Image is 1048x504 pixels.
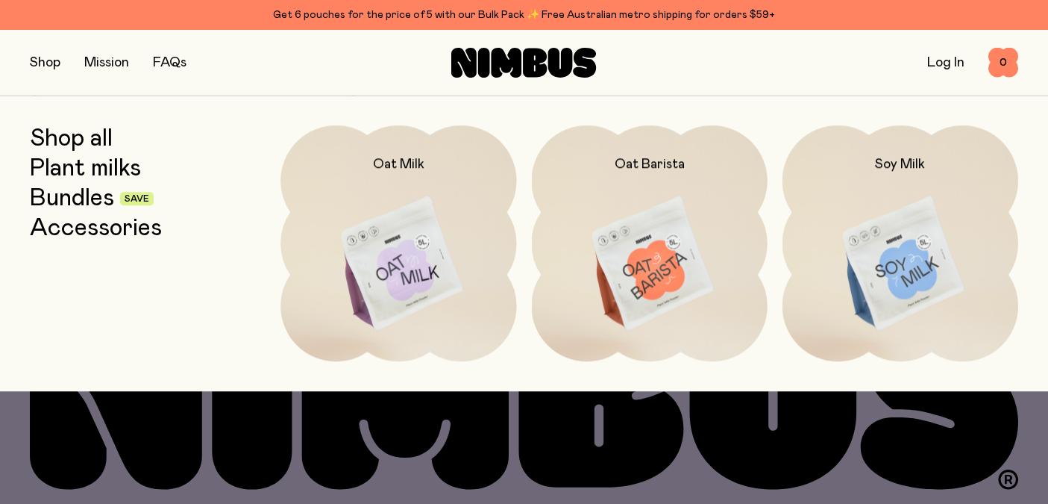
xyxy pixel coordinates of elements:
h2: Oat Barista [615,155,685,173]
div: Get 6 pouches for the price of 5 with our Bulk Pack ✨ Free Australian metro shipping for orders $59+ [30,6,1018,24]
h2: Oat Milk [373,155,424,173]
a: Mission [84,56,129,69]
a: Oat Milk [280,125,516,361]
a: Oat Barista [532,125,768,361]
a: Soy Milk [782,125,1018,361]
a: Accessories [30,215,162,242]
a: Bundles [30,185,114,212]
span: Save [125,195,149,204]
a: Shop all [30,125,113,152]
a: FAQs [153,56,186,69]
a: Plant milks [30,155,141,182]
a: Log In [927,56,964,69]
h2: Soy Milk [875,155,925,173]
button: 0 [988,48,1018,78]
